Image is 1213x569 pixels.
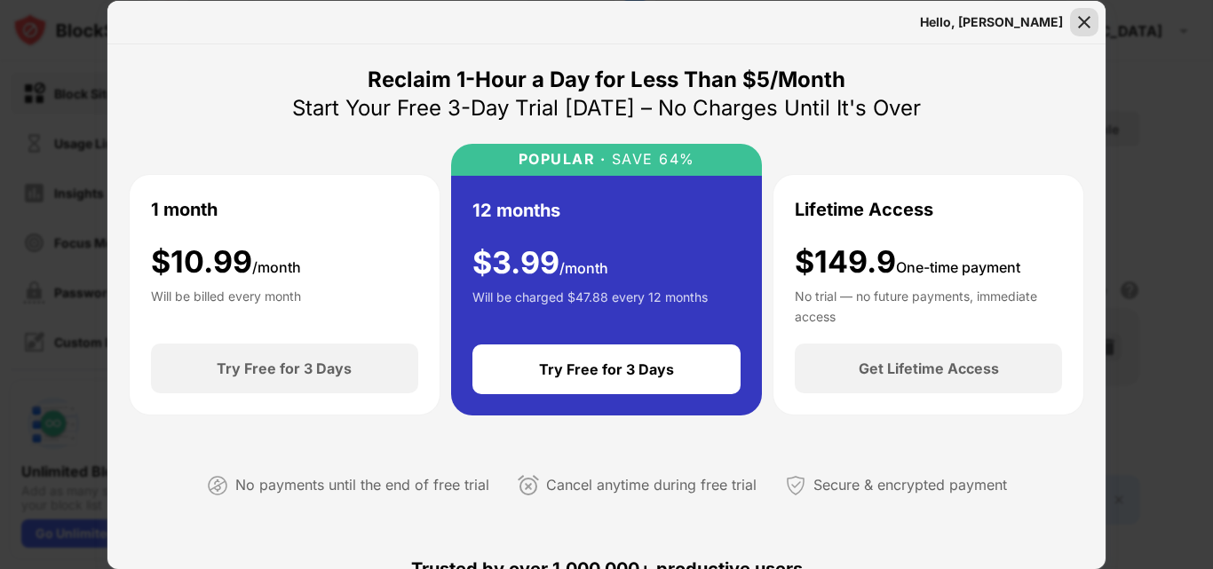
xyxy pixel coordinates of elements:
span: /month [559,259,608,277]
div: Get Lifetime Access [859,360,999,377]
div: Cancel anytime during free trial [546,472,757,498]
span: /month [252,258,301,276]
div: Will be billed every month [151,287,301,322]
div: Will be charged $47.88 every 12 months [472,288,708,323]
div: No trial — no future payments, immediate access [795,287,1062,322]
div: $ 3.99 [472,245,608,281]
div: POPULAR · [519,151,606,168]
div: 1 month [151,196,218,223]
div: 12 months [472,197,560,224]
span: One-time payment [896,258,1020,276]
img: secured-payment [785,475,806,496]
div: Try Free for 3 Days [539,360,674,378]
div: Lifetime Access [795,196,933,223]
img: not-paying [207,475,228,496]
div: $ 10.99 [151,244,301,281]
div: Start Your Free 3-Day Trial [DATE] – No Charges Until It's Over [292,94,921,122]
div: Reclaim 1-Hour a Day for Less Than $5/Month [368,66,845,94]
div: SAVE 64% [606,151,695,168]
img: cancel-anytime [518,475,539,496]
div: Try Free for 3 Days [217,360,352,377]
div: No payments until the end of free trial [235,472,489,498]
div: Secure & encrypted payment [813,472,1007,498]
div: Hello, [PERSON_NAME] [920,15,1063,29]
div: $149.9 [795,244,1020,281]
